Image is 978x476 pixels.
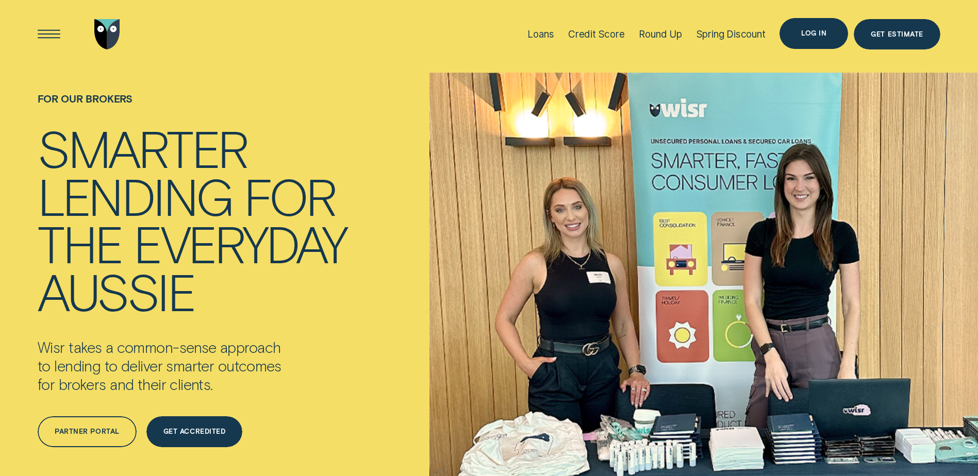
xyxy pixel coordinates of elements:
[38,267,194,315] div: Aussie
[38,172,233,220] div: lending
[697,28,766,40] div: Spring Discount
[38,416,137,447] a: Partner Portal
[94,19,120,50] img: Wisr
[639,28,682,40] div: Round Up
[244,172,335,220] div: for
[34,19,64,50] button: Open Menu
[568,28,625,40] div: Credit Score
[38,338,334,394] p: Wisr takes a common-sense approach to lending to deliver smarter outcomes for brokers and their c...
[854,19,940,50] a: Get Estimate
[780,18,848,49] button: Log in
[38,124,346,315] h4: Smarter lending for the everyday Aussie
[146,416,243,447] a: Get Accredited
[134,219,346,267] div: everyday
[38,124,247,172] div: Smarter
[38,219,122,267] div: the
[801,30,826,37] div: Log in
[527,28,554,40] div: Loans
[38,93,346,124] h1: For Our Brokers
